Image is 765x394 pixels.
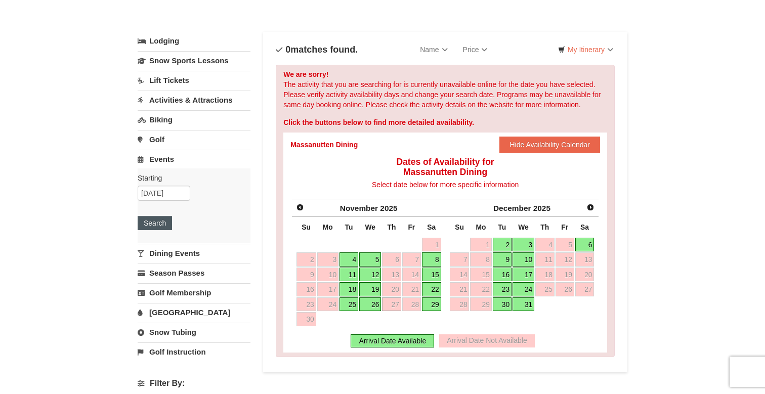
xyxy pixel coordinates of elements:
a: 8 [470,252,491,267]
a: 3 [513,238,534,252]
h4: matches found. [276,45,358,55]
span: Sunday [455,223,464,231]
a: Golf Membership [138,283,250,302]
a: 17 [513,268,534,282]
span: Tuesday [498,223,506,231]
a: 21 [402,282,421,296]
a: 15 [470,268,491,282]
span: Saturday [580,223,589,231]
a: 13 [575,252,594,267]
a: 23 [493,282,512,296]
a: 2 [493,238,512,252]
span: Next [586,203,594,211]
a: 25 [339,297,358,312]
span: November [340,204,378,212]
a: 18 [339,282,358,296]
strong: We are sorry! [283,70,328,78]
span: Select date below for more specific information [372,181,519,189]
a: 24 [513,282,534,296]
a: 7 [402,252,421,267]
a: 20 [575,268,594,282]
a: 12 [359,268,381,282]
a: Prev [293,200,307,214]
a: 9 [296,268,316,282]
a: 27 [382,297,401,312]
a: 4 [339,252,358,267]
span: Friday [408,223,415,231]
a: 1 [470,238,491,252]
a: 29 [470,297,491,312]
a: 30 [493,297,512,312]
a: 27 [575,282,594,296]
a: Lift Tickets [138,71,250,90]
a: 29 [422,297,441,312]
a: 17 [317,282,338,296]
a: Activities & Attractions [138,91,250,109]
a: 21 [450,282,470,296]
a: 19 [359,282,381,296]
a: 28 [450,297,470,312]
span: Monday [323,223,333,231]
a: 28 [402,297,421,312]
label: Starting [138,173,243,183]
div: Arrival Date Available [351,334,434,347]
div: Click the buttons below to find more detailed availability. [283,117,607,127]
span: 2025 [380,204,397,212]
div: Arrival Date Not Available [439,334,534,347]
a: 10 [513,252,534,267]
a: Dining Events [138,244,250,262]
a: 23 [296,297,316,312]
a: 5 [556,238,574,252]
a: 6 [382,252,401,267]
a: 26 [556,282,574,296]
a: 8 [422,252,441,267]
a: 14 [450,268,470,282]
a: Snow Tubing [138,323,250,341]
a: 16 [493,268,512,282]
a: Next [583,200,598,214]
a: 9 [493,252,512,267]
a: 15 [422,268,441,282]
span: 2025 [533,204,550,212]
a: 16 [296,282,316,296]
h4: Dates of Availability for Massanutten Dining [290,157,600,177]
span: Wednesday [518,223,529,231]
a: 4 [535,238,555,252]
div: Massanutten Dining [290,140,358,150]
a: 26 [359,297,381,312]
a: 11 [339,268,358,282]
a: 6 [575,238,594,252]
a: 5 [359,252,381,267]
a: 24 [317,297,338,312]
a: 22 [422,282,441,296]
a: 22 [470,282,491,296]
span: Saturday [427,223,436,231]
span: Friday [561,223,568,231]
span: Sunday [302,223,311,231]
span: Wednesday [365,223,375,231]
a: 31 [513,297,534,312]
a: 30 [296,312,316,326]
a: 2 [296,252,316,267]
button: Hide Availability Calendar [499,137,600,153]
h4: Filter By: [138,379,250,388]
a: 1 [422,238,441,252]
a: Season Passes [138,264,250,282]
a: Snow Sports Lessons [138,51,250,70]
a: 18 [535,268,555,282]
a: My Itinerary [551,42,620,57]
a: Biking [138,110,250,129]
div: The activity that you are searching for is currently unavailable online for the date you have sel... [276,65,615,357]
span: Tuesday [345,223,353,231]
span: Thursday [388,223,396,231]
a: 14 [402,268,421,282]
a: Price [455,39,495,60]
a: [GEOGRAPHIC_DATA] [138,303,250,322]
span: Thursday [540,223,549,231]
a: 10 [317,268,338,282]
a: Golf [138,130,250,149]
span: December [493,204,531,212]
a: 13 [382,268,401,282]
span: Monday [476,223,486,231]
a: 19 [556,268,574,282]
